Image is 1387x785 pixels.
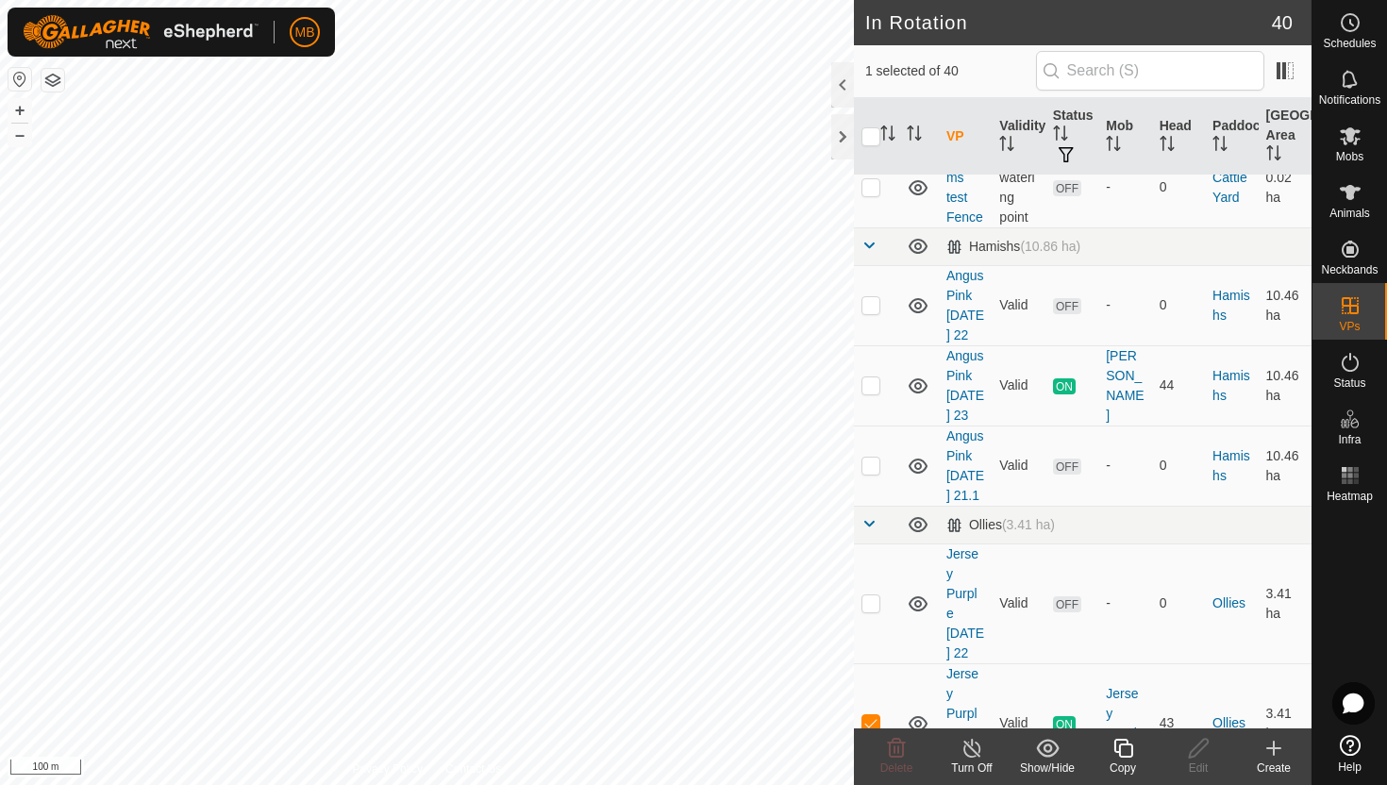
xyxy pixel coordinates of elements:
p-sorticon: Activate to sort [1266,148,1281,163]
p-sorticon: Activate to sort [1053,128,1068,143]
p-sorticon: Activate to sort [907,128,922,143]
div: Turn Off [934,760,1010,777]
div: Show/Hide [1010,760,1085,777]
span: Infra [1338,434,1361,445]
td: 0.02 ha [1259,147,1312,227]
a: Comms test Fence [946,150,983,225]
td: Valid [992,345,1044,426]
div: Copy [1085,760,1161,777]
a: Hamishs [1212,368,1250,403]
span: (3.41 ha) [1002,517,1055,532]
a: Privacy Policy [352,760,423,777]
button: + [8,99,31,122]
th: Status [1045,98,1098,175]
p-sorticon: Activate to sort [1160,139,1175,154]
span: MB [295,23,315,42]
td: 44 [1152,345,1205,426]
div: - [1106,593,1144,613]
p-sorticon: Activate to sort [1106,139,1121,154]
p-sorticon: Activate to sort [880,128,895,143]
span: OFF [1053,298,1081,314]
th: [GEOGRAPHIC_DATA] Area [1259,98,1312,175]
div: [PERSON_NAME] [1106,346,1144,426]
td: 3.41 ha [1259,543,1312,663]
div: Hamishs [946,239,1080,255]
td: 43 [1152,663,1205,783]
th: Mob [1098,98,1151,175]
span: OFF [1053,596,1081,612]
span: 40 [1272,8,1293,37]
button: Reset Map [8,68,31,91]
span: ON [1053,716,1076,732]
p-sorticon: Activate to sort [999,139,1014,154]
a: Angus Pink [DATE] 23 [946,348,984,423]
span: Schedules [1323,38,1376,49]
td: 3.41 ha [1259,663,1312,783]
a: Contact Us [445,760,501,777]
span: Delete [880,761,913,775]
span: Neckbands [1321,264,1378,276]
div: - [1106,177,1144,197]
a: Ollies [1212,595,1245,610]
th: Validity [992,98,1044,175]
img: Gallagher Logo [23,15,259,49]
span: Animals [1329,208,1370,219]
div: - [1106,456,1144,476]
td: 0 [1152,147,1205,227]
td: 0 [1152,426,1205,506]
div: Edit [1161,760,1236,777]
th: Head [1152,98,1205,175]
td: Valid [992,265,1044,345]
td: 10.46 ha [1259,426,1312,506]
a: Jersey Purple [DATE] 22 [946,546,984,660]
button: – [8,124,31,146]
a: Jersey Purple [DATE] 23 [946,666,984,780]
th: VP [939,98,992,175]
td: 0 [1152,543,1205,663]
span: OFF [1053,459,1081,475]
td: Valid [992,426,1044,506]
div: Ollies [946,517,1055,533]
a: Hamishs [1212,448,1250,483]
a: Angus Pink [DATE] 22 [946,268,984,342]
td: 0 [1152,265,1205,345]
td: Need watering point [992,147,1044,227]
th: Paddock [1205,98,1258,175]
span: 1 selected of 40 [865,61,1036,81]
a: Ollies [1212,715,1245,730]
a: Angus Pink [DATE] 21.1 [946,428,984,503]
span: Help [1338,761,1362,773]
td: Valid [992,543,1044,663]
span: (10.86 ha) [1020,239,1080,254]
a: Hamishs [1212,288,1250,323]
span: VPs [1339,321,1360,332]
div: - [1106,295,1144,315]
input: Search (S) [1036,51,1264,91]
button: Map Layers [42,69,64,92]
div: Jersey Purple [1106,684,1144,763]
span: OFF [1053,180,1081,196]
span: Status [1333,377,1365,389]
p-sorticon: Activate to sort [1212,139,1228,154]
span: Notifications [1319,94,1380,106]
a: Cattle Yard [1212,170,1247,205]
div: Create [1236,760,1312,777]
h2: In Rotation [865,11,1272,34]
td: 10.46 ha [1259,265,1312,345]
a: Help [1312,727,1387,780]
span: Mobs [1336,151,1363,162]
td: 10.46 ha [1259,345,1312,426]
span: ON [1053,378,1076,394]
span: Heatmap [1327,491,1373,502]
td: Valid [992,663,1044,783]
